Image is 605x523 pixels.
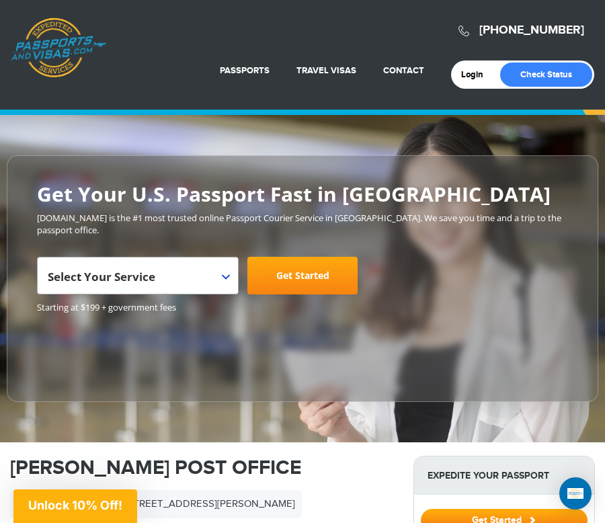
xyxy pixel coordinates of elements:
a: Login [461,69,493,80]
iframe: Customer reviews powered by Trustpilot [37,321,138,388]
a: Travel Visas [296,65,356,76]
span: Select Your Service [48,269,155,284]
span: Unlock 10% Off! [28,498,122,512]
span: Starting at $199 + government fees [37,301,568,314]
div: Open Intercom Messenger [559,477,592,510]
span: Select Your Service [48,262,225,300]
div: | [10,490,302,519]
a: Passports & [DOMAIN_NAME] [11,17,106,78]
h2: Get Your U.S. Passport Fast in [GEOGRAPHIC_DATA] [37,183,568,205]
a: [PHONE_NUMBER] [479,23,584,38]
span: Select Your Service [37,257,239,294]
a: Contact [383,65,424,76]
a: Check Status [500,63,592,87]
div: Unlock 10% Off! [13,489,137,523]
strong: Expedite Your Passport [414,456,594,495]
a: Passports [220,65,270,76]
a: Get Started [247,257,358,294]
p: [DOMAIN_NAME] is the #1 most trusted online Passport Courier Service in [GEOGRAPHIC_DATA]. We sav... [37,212,568,237]
h1: [PERSON_NAME] POST OFFICE [10,456,393,480]
span: [STREET_ADDRESS][PERSON_NAME] [102,498,295,510]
